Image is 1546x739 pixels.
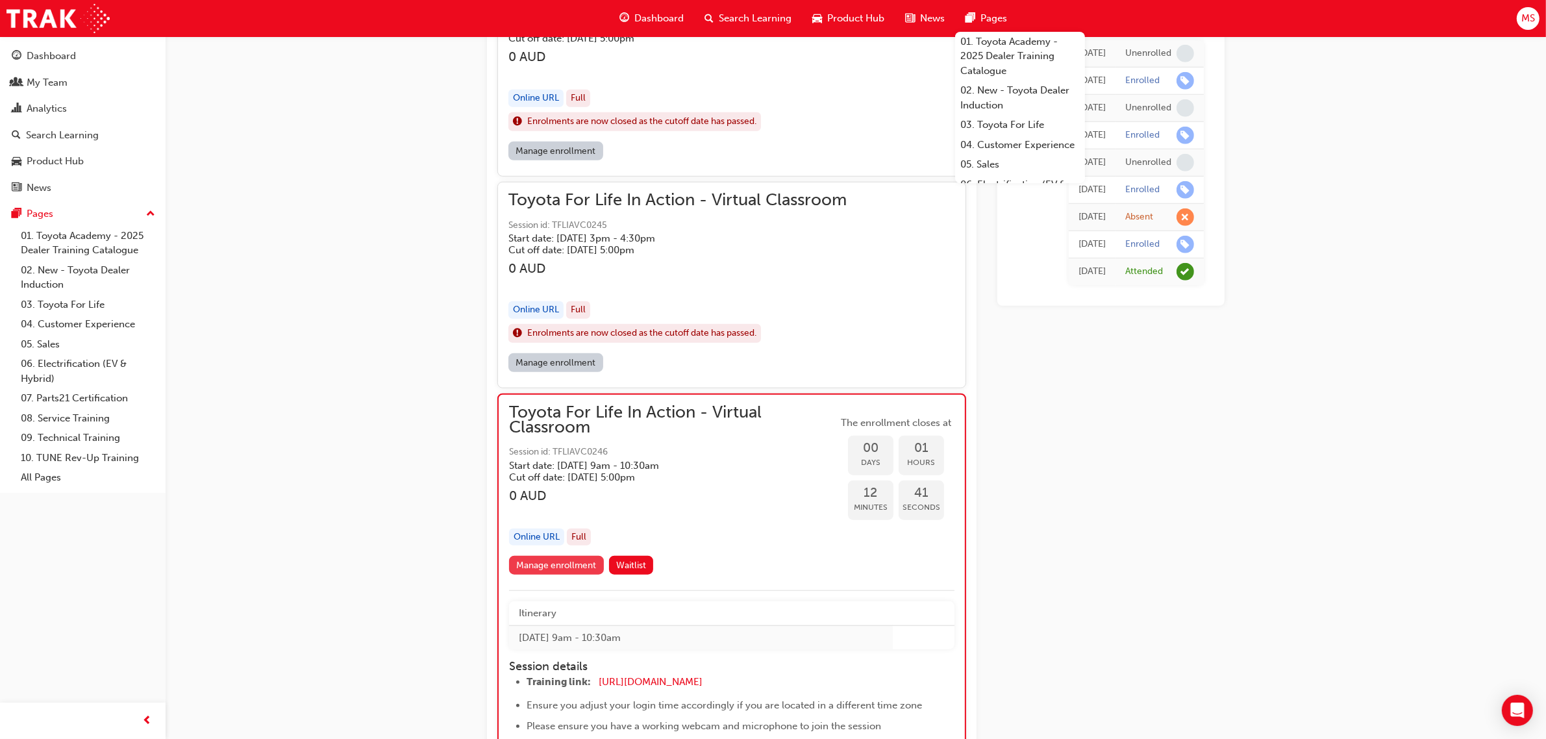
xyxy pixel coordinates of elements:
[1125,211,1153,223] div: Absent
[955,32,1085,81] a: 01. Toyota Academy - 2025 Dealer Training Catalogue
[6,4,110,33] a: Trak
[16,314,160,334] a: 04. Customer Experience
[905,10,915,27] span: news-icon
[802,5,895,32] a: car-iconProduct Hub
[1078,155,1106,170] div: Thu Feb 13 2025 09:26:57 GMT+1100 (Australian Eastern Daylight Time)
[955,81,1085,115] a: 02. New - Toyota Dealer Induction
[848,441,893,456] span: 00
[509,625,893,649] td: [DATE] 9am - 10:30am
[827,11,884,26] span: Product Hub
[980,11,1007,26] span: Pages
[955,155,1085,175] a: 05. Sales
[509,488,838,503] h3: 0 AUD
[508,232,826,244] h5: Start date: [DATE] 3pm - 4:30pm
[527,699,922,711] span: Ensure you adjust your login time accordingly if you are located in a different time zone
[5,71,160,95] a: My Team
[5,176,160,200] a: News
[1177,99,1194,117] span: learningRecordVerb_NONE-icon
[1177,45,1194,62] span: learningRecordVerb_NONE-icon
[567,529,591,546] div: Full
[5,42,160,202] button: DashboardMy TeamAnalyticsSearch LearningProduct HubNews
[508,261,847,276] h3: 0 AUD
[16,334,160,355] a: 05. Sales
[619,10,629,27] span: guage-icon
[1125,157,1171,169] div: Unenrolled
[509,601,893,625] th: Itinerary
[694,5,802,32] a: search-iconSearch Learning
[527,114,756,129] span: Enrolments are now closed as the cutoff date has passed.
[616,560,646,571] span: Waitlist
[1177,154,1194,171] span: learningRecordVerb_NONE-icon
[599,676,703,688] a: [URL][DOMAIN_NAME]
[838,416,954,431] span: The enrollment closes at
[12,182,21,194] span: news-icon
[5,202,160,226] button: Pages
[609,5,694,32] a: guage-iconDashboard
[12,103,21,115] span: chart-icon
[566,301,590,319] div: Full
[1177,208,1194,226] span: learningRecordVerb_ABSENT-icon
[812,10,822,27] span: car-icon
[566,90,590,107] div: Full
[1078,101,1106,116] div: Tue Jun 10 2025 08:46:38 GMT+1000 (Australian Eastern Standard Time)
[27,154,84,169] div: Product Hub
[848,500,893,515] span: Minutes
[704,10,714,27] span: search-icon
[146,206,155,223] span: up-icon
[1125,238,1160,251] div: Enrolled
[508,244,826,256] h5: Cut off date: [DATE] 5:00pm
[899,486,944,501] span: 41
[509,405,954,580] button: Toyota For Life In Action - Virtual ClassroomSession id: TFLIAVC0246Start date: [DATE] 9am - 10:3...
[27,49,76,64] div: Dashboard
[508,353,603,372] a: Manage enrollment
[509,529,564,546] div: Online URL
[5,149,160,173] a: Product Hub
[508,90,564,107] div: Online URL
[1521,11,1535,26] span: MS
[1177,236,1194,253] span: learningRecordVerb_ENROLL-icon
[1125,47,1171,60] div: Unenrolled
[509,460,817,471] h5: Start date: [DATE] 9am - 10:30am
[12,156,21,168] span: car-icon
[508,49,847,64] h3: 0 AUD
[1177,127,1194,144] span: learningRecordVerb_ENROLL-icon
[1078,264,1106,279] div: Thu May 14 2020 00:00:00 GMT+1000 (Australian Eastern Standard Time)
[508,301,564,319] div: Online URL
[513,114,522,131] span: exclaim-icon
[1177,263,1194,281] span: learningRecordVerb_ATTEND-icon
[16,295,160,315] a: 03. Toyota For Life
[1078,128,1106,143] div: Tue Jun 10 2025 08:46:10 GMT+1000 (Australian Eastern Standard Time)
[1078,210,1106,225] div: Wed Mar 23 2022 01:00:00 GMT+1100 (Australian Eastern Daylight Time)
[5,123,160,147] a: Search Learning
[527,326,756,341] span: Enrolments are now closed as the cutoff date has passed.
[1177,72,1194,90] span: learningRecordVerb_ENROLL-icon
[1078,237,1106,252] div: Mon Feb 21 2022 01:00:00 GMT+1100 (Australian Eastern Daylight Time)
[1125,102,1171,114] div: Unenrolled
[513,325,522,342] span: exclaim-icon
[1502,695,1533,726] div: Open Intercom Messenger
[5,44,160,68] a: Dashboard
[1177,181,1194,199] span: learningRecordVerb_ENROLL-icon
[1125,129,1160,142] div: Enrolled
[920,11,945,26] span: News
[16,468,160,488] a: All Pages
[16,428,160,448] a: 09. Technical Training
[5,97,160,121] a: Analytics
[508,32,826,44] h5: Cut off date: [DATE] 5:00pm
[899,500,944,515] span: Seconds
[634,11,684,26] span: Dashboard
[955,5,1017,32] a: pages-iconPages
[508,193,955,377] button: Toyota For Life In Action - Virtual ClassroomSession id: TFLIAVC0245Start date: [DATE] 3pm - 4:30...
[1517,7,1540,30] button: MS
[1125,75,1160,87] div: Enrolled
[527,720,881,732] span: Please ensure you have a working webcam and microphone to join the session
[955,115,1085,135] a: 03. Toyota For Life
[527,676,591,688] span: Training link:
[143,713,153,729] span: prev-icon
[848,486,893,501] span: 12
[12,208,21,220] span: pages-icon
[27,207,53,221] div: Pages
[12,51,21,62] span: guage-icon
